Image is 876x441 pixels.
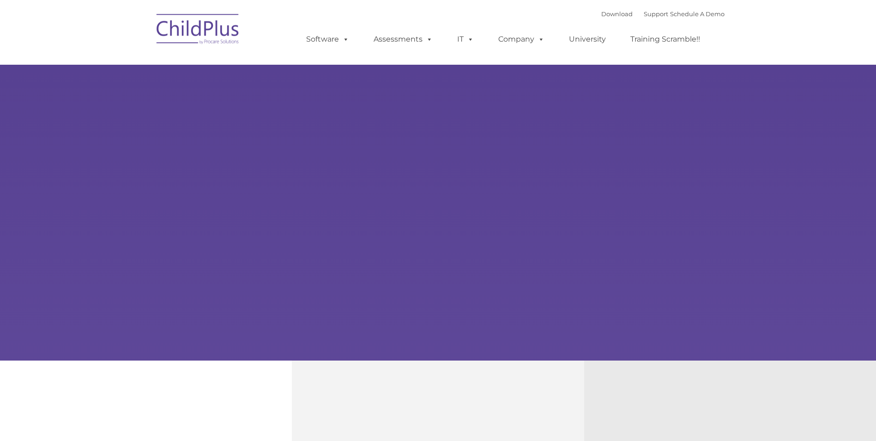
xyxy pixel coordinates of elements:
a: Software [297,30,358,49]
a: Support [644,10,668,18]
img: ChildPlus by Procare Solutions [152,7,244,54]
a: Schedule A Demo [670,10,725,18]
a: University [560,30,615,49]
a: Training Scramble!! [621,30,709,49]
a: Company [489,30,554,49]
a: Download [601,10,633,18]
a: IT [448,30,483,49]
font: | [601,10,725,18]
a: Assessments [364,30,442,49]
